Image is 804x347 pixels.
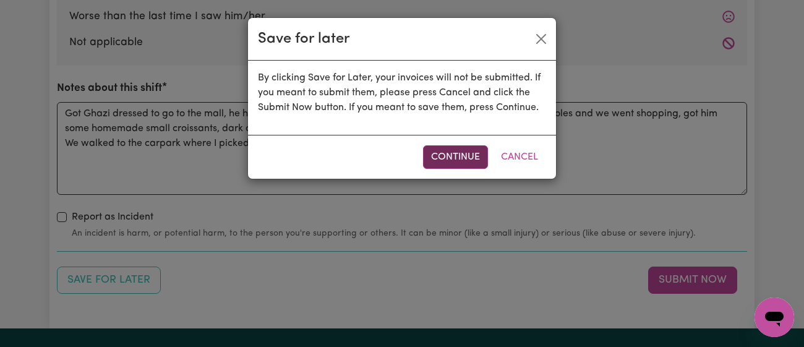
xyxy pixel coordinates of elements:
[258,71,546,115] p: By clicking Save for Later, your invoices will not be submitted. If you meant to submit them, ple...
[258,28,350,50] div: Save for later
[423,145,488,169] button: Continue
[755,298,794,337] iframe: Button to launch messaging window
[493,145,546,169] button: Cancel
[531,29,551,49] button: Close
